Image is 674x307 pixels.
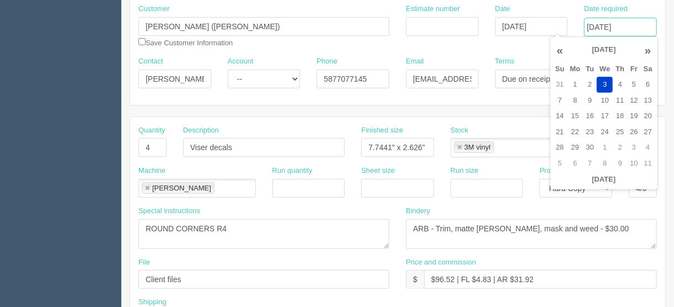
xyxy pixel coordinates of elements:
[138,4,169,14] label: Customer
[568,77,584,93] td: 1
[641,124,655,140] td: 27
[406,56,424,67] label: Email
[138,17,389,36] input: Enter customer name
[406,4,460,14] label: Estimate number
[613,93,627,109] td: 11
[613,156,627,172] td: 9
[641,108,655,124] td: 20
[406,219,657,249] textarea: ARB - Trim, matte [PERSON_NAME], mask and weed - $30.00
[138,219,389,249] textarea: ROUND CORNERS R8
[627,124,640,140] td: 26
[451,166,479,176] label: Run size
[613,124,627,140] td: 25
[138,56,163,67] label: Contact
[495,4,510,14] label: Date
[613,61,627,77] th: Th
[583,124,597,140] td: 23
[627,61,640,77] th: Fr
[553,156,568,172] td: 5
[597,77,613,93] td: 3
[568,156,584,172] td: 6
[553,61,568,77] th: Su
[553,140,568,156] td: 28
[495,56,515,67] label: Terms
[272,166,313,176] label: Run quantity
[138,4,389,48] div: Save Customer Information
[627,140,640,156] td: 3
[451,125,469,136] label: Stock
[583,156,597,172] td: 7
[464,144,491,151] div: 3M vinyl
[584,4,628,14] label: Date required
[627,77,640,93] td: 5
[361,166,395,176] label: Sheet size
[613,140,627,156] td: 2
[641,39,655,61] th: »
[597,61,613,77] th: We
[613,77,627,93] td: 4
[568,61,584,77] th: Mo
[553,172,655,188] th: [DATE]
[317,56,338,67] label: Phone
[641,77,655,93] td: 6
[138,166,165,176] label: Machine
[553,108,568,124] td: 14
[583,93,597,109] td: 9
[597,93,613,109] td: 10
[228,56,254,67] label: Account
[597,108,613,124] td: 17
[553,93,568,109] td: 7
[583,140,597,156] td: 30
[568,93,584,109] td: 8
[406,270,424,289] div: $
[613,108,627,124] td: 18
[553,77,568,93] td: 31
[641,61,655,77] th: Sa
[583,61,597,77] th: Tu
[568,124,584,140] td: 22
[627,108,640,124] td: 19
[641,140,655,156] td: 4
[641,156,655,172] td: 11
[553,39,568,61] th: «
[597,156,613,172] td: 8
[583,77,597,93] td: 2
[152,184,211,192] div: [PERSON_NAME]
[627,156,640,172] td: 10
[138,125,165,136] label: Quantity
[539,166,557,176] label: Proof
[361,125,403,136] label: Finished size
[583,108,597,124] td: 16
[568,140,584,156] td: 29
[597,140,613,156] td: 1
[553,124,568,140] td: 21
[627,93,640,109] td: 12
[597,124,613,140] td: 24
[138,257,150,268] label: File
[641,93,655,109] td: 13
[183,125,219,136] label: Description
[568,39,641,61] th: [DATE]
[406,206,430,216] label: Bindery
[568,108,584,124] td: 15
[406,257,476,268] label: Price and commission
[138,206,200,216] label: Special instructions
